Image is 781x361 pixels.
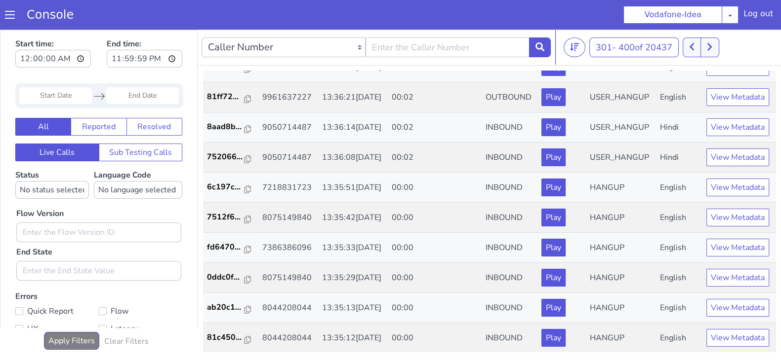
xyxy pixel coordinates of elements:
td: 8075149840 [258,233,318,263]
span: 400 of 20437 [618,12,672,24]
td: English [656,233,702,263]
td: 13:36:14[DATE] [318,83,388,113]
button: Play [541,269,566,287]
td: INBOUND [482,143,538,173]
label: Flow [99,275,182,289]
button: Play [541,179,566,197]
td: 9961637227 [258,53,318,83]
button: Sub Testing Calls [99,114,183,132]
td: USER_HANGUP [586,83,656,113]
td: 00:00 [388,173,482,203]
div: Log out [743,8,773,24]
td: 8075149840 [258,173,318,203]
td: USER_HANGUP [586,53,656,83]
td: 13:35:12[DATE] [318,293,388,324]
button: View Metadata [706,209,769,227]
td: HANGUP [586,143,656,173]
td: 9050714487 [258,83,318,113]
button: View Metadata [706,119,769,137]
button: View Metadata [706,89,769,107]
button: Play [541,239,566,257]
button: View Metadata [706,179,769,197]
td: INBOUND [482,293,538,324]
button: Play [541,119,566,137]
td: USER_HANGUP [586,113,656,143]
input: End Date [106,58,179,74]
td: INBOUND [482,83,538,113]
input: End time: [107,20,182,38]
a: Console [15,8,85,22]
td: HANGUP [586,233,656,263]
button: Apply Filters [44,302,99,320]
td: English [656,263,702,293]
p: ab20c1... [207,272,245,284]
td: 13:35:13[DATE] [318,263,388,293]
p: fd6470... [207,212,245,223]
td: English [656,143,702,173]
label: End State [16,217,52,228]
td: INBOUND [482,203,538,233]
a: 6c197c... [207,151,254,163]
td: 00:00 [388,233,482,263]
button: Vodafone-Idea [623,6,722,24]
a: fd6470... [207,212,254,223]
button: View Metadata [706,239,769,257]
td: English [656,173,702,203]
label: Quick Report [15,275,99,289]
button: View Metadata [706,59,769,76]
label: Start time: [15,5,91,41]
td: 13:35:42[DATE] [318,173,388,203]
td: English [656,203,702,233]
td: HANGUP [586,173,656,203]
a: 7512f6... [207,181,254,193]
td: English [656,53,702,83]
button: Play [541,209,566,227]
td: 8044208044 [258,293,318,324]
input: Start Date [19,58,92,74]
input: Enter the Flow Version ID [16,193,181,213]
td: 00:02 [388,53,482,83]
label: UX [15,292,99,306]
label: End time: [107,5,182,41]
td: 13:36:08[DATE] [318,113,388,143]
a: 8aad8b... [207,91,254,103]
button: View Metadata [706,299,769,317]
select: Language Code [94,151,182,169]
label: Flow Version [16,178,64,190]
p: 8aad8b... [207,91,245,103]
p: 0ddc0f... [207,242,245,253]
td: Hindi [656,113,702,143]
td: 7218831723 [258,143,318,173]
p: 81ff72... [207,61,245,73]
p: 752066... [207,121,245,133]
button: Play [541,149,566,167]
td: 7386386096 [258,203,318,233]
td: 13:35:51[DATE] [318,143,388,173]
td: 00:00 [388,293,482,324]
td: 9050714487 [258,113,318,143]
td: 13:35:33[DATE] [318,203,388,233]
button: Play [541,299,566,317]
td: INBOUND [482,263,538,293]
td: 00:02 [388,83,482,113]
button: Play [541,59,566,76]
p: 7512f6... [207,181,245,193]
button: 301- 400of 20437 [589,8,679,28]
label: Latency [99,292,182,306]
button: View Metadata [706,269,769,287]
button: View Metadata [706,149,769,167]
label: Language Code [94,140,182,169]
td: Hindi [656,83,702,113]
td: INBOUND [482,113,538,143]
input: Enter the End State Value [16,231,181,251]
td: 00:00 [388,143,482,173]
a: ab20c1... [207,272,254,284]
td: 00:02 [388,113,482,143]
td: 00:00 [388,263,482,293]
a: 752066... [207,121,254,133]
input: Enter the Caller Number [366,8,530,28]
td: INBOUND [482,233,538,263]
td: INBOUND [482,173,538,203]
td: 00:00 [388,203,482,233]
td: 13:35:29[DATE] [318,233,388,263]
